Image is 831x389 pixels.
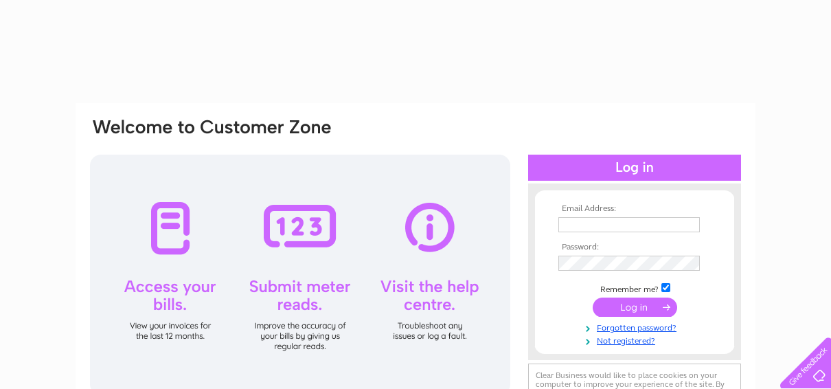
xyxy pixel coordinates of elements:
[558,320,714,333] a: Forgotten password?
[558,333,714,346] a: Not registered?
[593,298,677,317] input: Submit
[555,243,714,252] th: Password:
[555,281,714,295] td: Remember me?
[555,204,714,214] th: Email Address:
